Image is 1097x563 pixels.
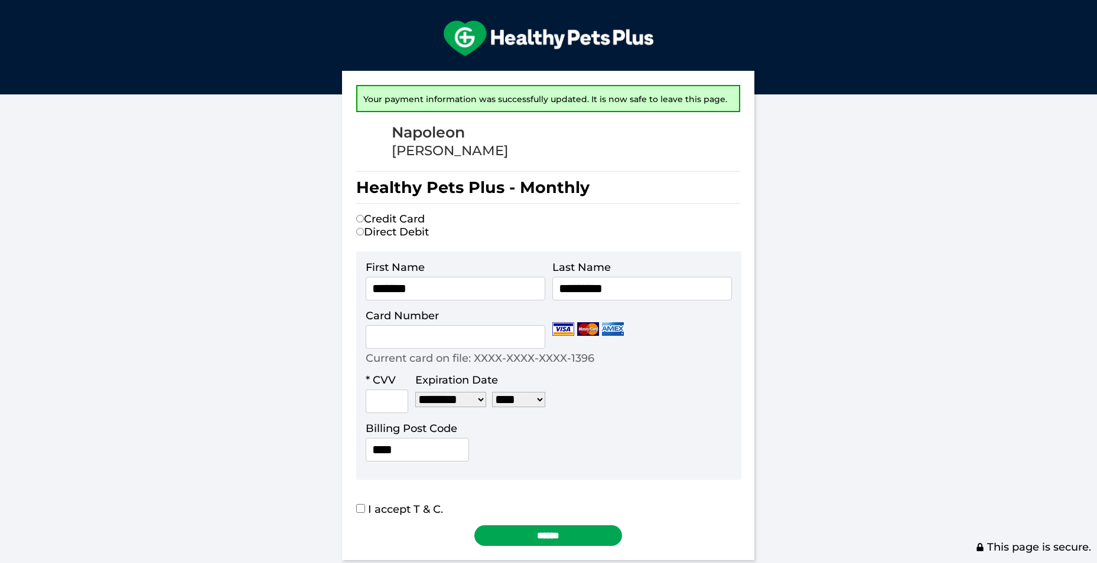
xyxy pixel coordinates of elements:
[356,215,364,222] input: Credit Card
[366,352,594,365] p: Current card on file: XXXX-XXXX-XXXX-1396
[552,261,611,274] label: Last Name
[392,142,509,159] div: [PERSON_NAME]
[356,503,443,516] label: I accept T & C.
[602,322,624,336] img: Amex
[356,504,365,513] input: I accept T & C.
[366,309,439,322] label: Card Number
[366,261,425,274] label: First Name
[356,225,429,238] label: Direct Debit
[356,171,740,204] h1: Healthy Pets Plus - Monthly
[975,541,1091,554] span: This page is secure.
[356,228,364,235] input: Direct Debit
[415,374,498,387] label: Expiration Date
[392,123,509,142] div: Napoleon
[577,322,599,336] img: Mastercard
[356,212,425,225] label: Credit Card
[366,422,457,435] label: Billing Post Code
[552,322,574,336] img: Visa
[366,374,396,387] label: * CVV
[363,94,727,104] span: Your payment information was successfully updated. It is now safe to leave this page.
